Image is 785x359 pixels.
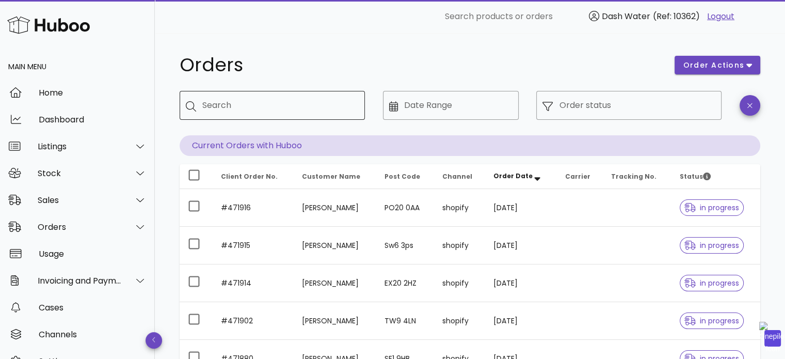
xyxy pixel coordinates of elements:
button: order actions [675,56,760,74]
td: Sw6 3ps [376,227,434,264]
span: Customer Name [302,172,360,181]
div: Orders [38,222,122,232]
h1: Orders [180,56,662,74]
span: in progress [684,242,739,249]
span: Dash Water [602,10,650,22]
span: Status [680,172,711,181]
span: Client Order No. [221,172,278,181]
th: Carrier [557,164,603,189]
td: PO20 0AA [376,189,434,227]
td: shopify [434,302,485,340]
td: #471915 [213,227,294,264]
span: in progress [684,204,739,211]
th: Customer Name [294,164,376,189]
span: (Ref: 10362) [653,10,700,22]
th: Post Code [376,164,434,189]
div: Stock [38,168,122,178]
td: shopify [434,227,485,264]
td: EX20 2HZ [376,264,434,302]
span: in progress [684,317,739,324]
a: Logout [707,10,734,23]
div: Listings [38,142,122,151]
div: Usage [39,249,147,259]
div: Cases [39,303,147,313]
td: [PERSON_NAME] [294,264,376,302]
td: [DATE] [485,264,557,302]
div: Sales [38,195,122,205]
th: Order Date: Sorted descending. Activate to remove sorting. [485,164,557,189]
td: [DATE] [485,302,557,340]
td: [PERSON_NAME] [294,227,376,264]
span: Post Code [385,172,420,181]
td: shopify [434,264,485,302]
div: Dashboard [39,115,147,124]
p: Current Orders with Huboo [180,135,760,156]
img: Huboo Logo [7,14,90,36]
span: Carrier [565,172,590,181]
td: TW9 4LN [376,302,434,340]
td: shopify [434,189,485,227]
th: Tracking No. [603,164,671,189]
div: Home [39,88,147,98]
td: [DATE] [485,227,557,264]
td: [PERSON_NAME] [294,302,376,340]
span: Order Date [493,171,533,180]
td: #471916 [213,189,294,227]
span: in progress [684,279,739,287]
th: Channel [434,164,485,189]
span: order actions [683,60,745,71]
td: [PERSON_NAME] [294,189,376,227]
div: Invoicing and Payments [38,276,122,286]
div: Channels [39,330,147,339]
th: Status [671,164,760,189]
td: [DATE] [485,189,557,227]
span: Channel [442,172,472,181]
span: Tracking No. [611,172,656,181]
td: #471914 [213,264,294,302]
td: #471902 [213,302,294,340]
th: Client Order No. [213,164,294,189]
